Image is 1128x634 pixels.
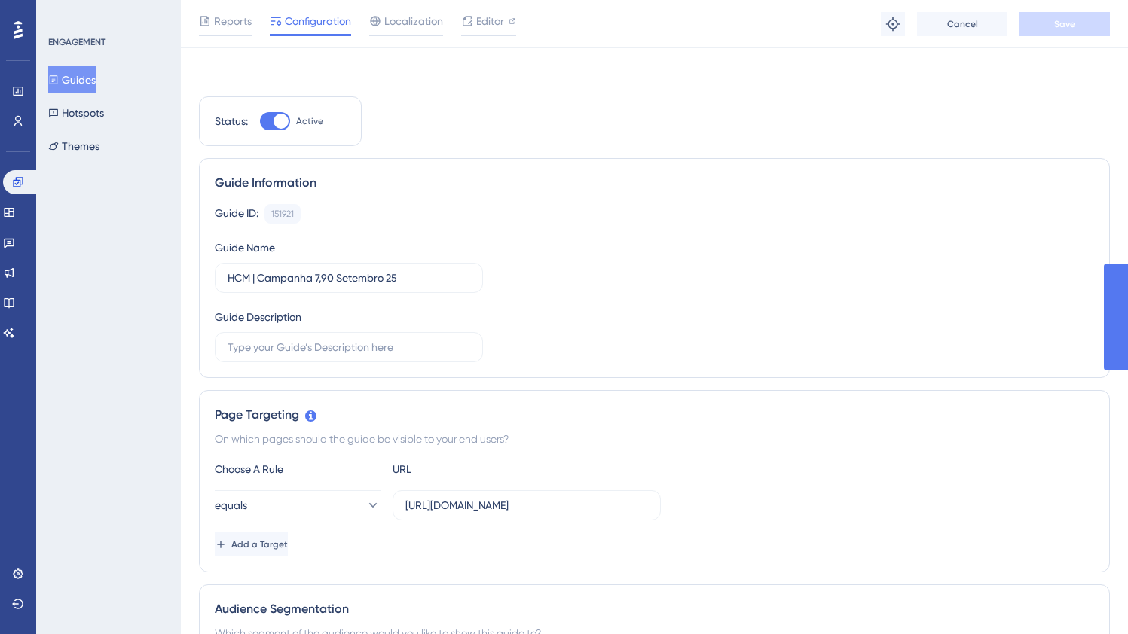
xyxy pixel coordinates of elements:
[215,112,248,130] div: Status:
[228,270,470,286] input: Type your Guide’s Name here
[215,496,247,514] span: equals
[48,36,105,48] div: ENGAGEMENT
[48,66,96,93] button: Guides
[296,115,323,127] span: Active
[48,133,99,160] button: Themes
[215,600,1094,618] div: Audience Segmentation
[231,538,288,550] span: Add a Target
[215,406,1094,424] div: Page Targeting
[476,12,504,30] span: Editor
[215,239,275,257] div: Guide Name
[285,12,351,30] span: Configuration
[1054,18,1075,30] span: Save
[48,99,104,126] button: Hotspots
[215,174,1094,192] div: Guide Information
[215,204,258,224] div: Guide ID:
[271,208,294,220] div: 151921
[384,12,443,30] span: Localization
[1065,575,1110,620] iframe: UserGuiding AI Assistant Launcher
[405,497,648,514] input: yourwebsite.com/path
[214,12,252,30] span: Reports
[917,12,1007,36] button: Cancel
[393,460,558,478] div: URL
[215,430,1094,448] div: On which pages should the guide be visible to your end users?
[215,532,288,556] button: Add a Target
[1019,12,1110,36] button: Save
[228,339,470,355] input: Type your Guide’s Description here
[215,490,381,520] button: equals
[947,18,978,30] span: Cancel
[215,308,301,326] div: Guide Description
[215,460,381,478] div: Choose A Rule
